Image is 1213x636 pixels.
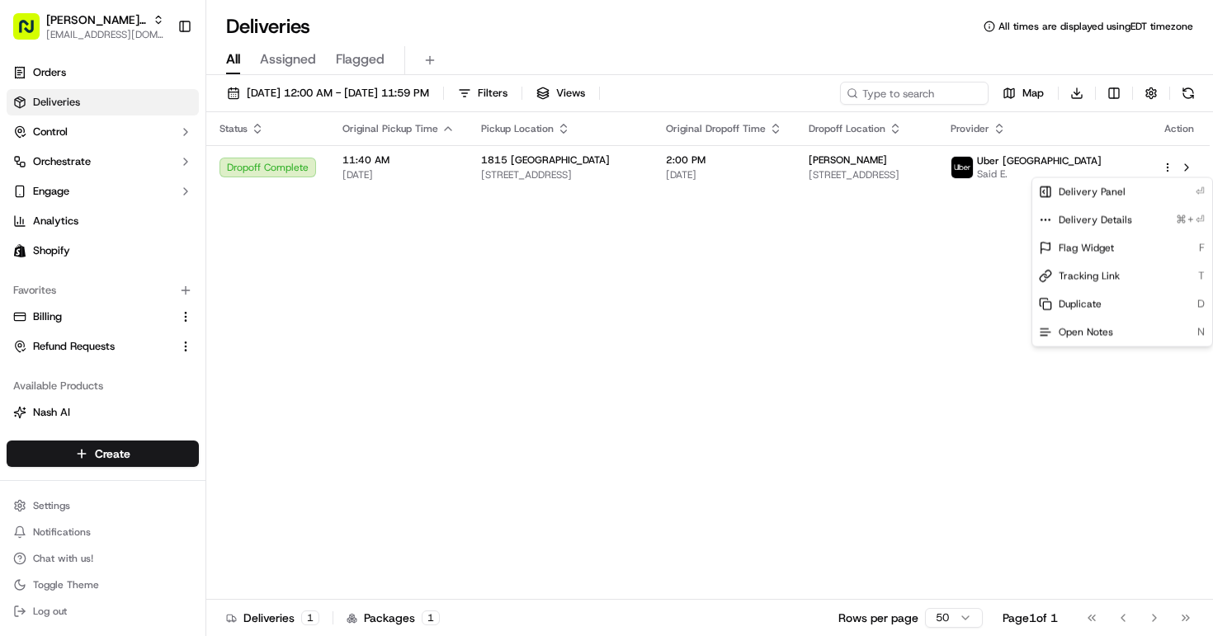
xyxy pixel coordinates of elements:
[1059,186,1126,199] span: Delivery Panel
[1198,269,1206,284] span: T
[1196,185,1206,200] span: ⏎
[1059,270,1120,283] span: Tracking Link
[1059,242,1114,255] span: Flag Widget
[1197,325,1206,340] span: N
[1059,298,1102,311] span: Duplicate
[1059,326,1113,339] span: Open Notes
[1199,241,1206,256] span: F
[1059,214,1132,227] span: Delivery Details
[1176,213,1206,228] span: ⌘+⏎
[1197,297,1206,312] span: D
